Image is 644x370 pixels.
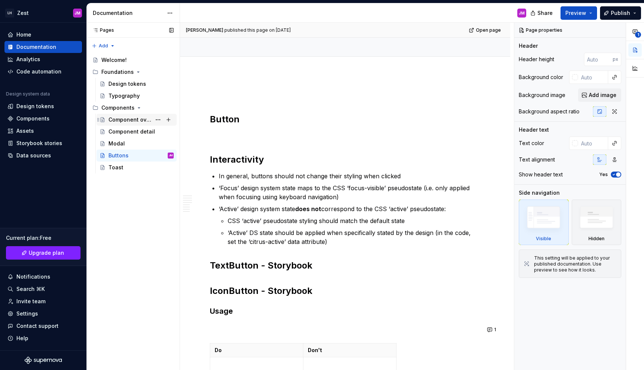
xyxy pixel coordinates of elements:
div: Notifications [16,273,50,280]
div: Welcome! [101,56,127,64]
a: Design tokens [4,100,82,112]
div: Component overview [108,116,151,123]
div: Design system data [6,91,50,97]
div: JM [519,10,525,16]
span: Add image [589,91,616,99]
a: Analytics [4,53,82,65]
div: Header height [519,56,554,63]
a: Upgrade plan [6,246,80,260]
div: Modal [108,140,125,147]
p: ‘Focus’ design system state maps to the CSS ‘focus-visible’ pseudostate (i.e. only applied when f... [219,184,480,201]
div: Background image [519,91,565,99]
div: LH [5,9,14,18]
strong: Don't [308,347,322,353]
span: Open page [476,27,501,33]
div: Home [16,31,31,38]
div: Background color [519,73,563,81]
div: Page tree [89,54,177,173]
div: Current plan : Free [6,234,80,242]
button: LHZestJM [1,5,85,21]
span: Share [537,9,553,17]
a: Welcome! [89,54,177,66]
a: ButtonsJM [97,150,177,162]
h2: TextButton - Storybook [210,260,480,272]
a: Design tokens [97,78,177,90]
div: Foundations [101,68,134,76]
div: Hidden [588,236,604,242]
span: Upgrade plan [29,249,64,257]
button: Help [4,332,82,344]
button: Search ⌘K [4,283,82,295]
div: Data sources [16,152,51,159]
a: Modal [97,138,177,150]
div: Search ⌘K [16,285,45,293]
button: Add image [578,88,621,102]
div: Typography [108,92,140,100]
a: Home [4,29,82,41]
span: Preview [565,9,586,17]
div: Settings [16,310,38,317]
div: Buttons [108,152,129,159]
button: Share [527,6,558,20]
div: Visible [519,200,569,245]
input: Auto [578,70,608,84]
span: Add [99,43,108,49]
div: Invite team [16,298,45,305]
a: Toast [97,162,177,173]
div: Help [16,335,28,342]
button: Add [89,41,117,51]
p: ‘Active’ DS state should be applied when specifically stated by the design (in the code, set the ... [228,228,480,246]
span: [PERSON_NAME] [186,27,223,33]
div: Header text [519,126,549,134]
svg: Supernova Logo [25,357,62,364]
div: Documentation [16,43,56,51]
p: In general, buttons should not change their styling when clicked [219,172,480,181]
div: Toast [108,164,123,171]
button: 1 [485,324,499,335]
h3: Usage [210,306,480,316]
a: Components [4,113,82,125]
div: JM [169,152,173,159]
input: Auto [578,137,608,150]
a: Component detail [97,126,177,138]
div: Visible [536,236,551,242]
label: Yes [599,172,608,178]
span: 1 [635,32,641,38]
button: Contact support [4,320,82,332]
a: Invite team [4,295,82,307]
div: JM [75,10,80,16]
div: Component detail [108,128,155,135]
a: Storybook stories [4,137,82,149]
div: Side navigation [519,189,560,197]
div: Background aspect ratio [519,108,580,115]
div: Text color [519,139,544,147]
a: Data sources [4,150,82,162]
a: Code automation [4,66,82,78]
span: 1 [494,327,496,333]
div: published this page on [DATE] [224,27,291,33]
h2: Interactivity [210,154,480,166]
div: Components [89,102,177,114]
strong: IconButton - Storybook [210,285,312,296]
strong: does not [295,205,321,213]
button: Notifications [4,271,82,283]
a: Typography [97,90,177,102]
div: Contact support [16,322,59,330]
p: px [613,56,618,62]
input: Auto [584,53,613,66]
div: Zest [17,9,29,17]
div: Design tokens [16,103,54,110]
button: Preview [561,6,597,20]
div: Assets [16,127,34,135]
a: Component overview [97,114,177,126]
div: Design tokens [108,80,146,88]
button: Publish [600,6,641,20]
span: Publish [611,9,630,17]
div: Components [16,115,50,122]
p: ‘Active’ design system state correspond to the CSS ‘active’ pseudostate: [219,204,480,213]
div: Show header text [519,171,563,178]
a: Settings [4,308,82,320]
div: Text alignment [519,156,555,163]
div: Code automation [16,68,61,75]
